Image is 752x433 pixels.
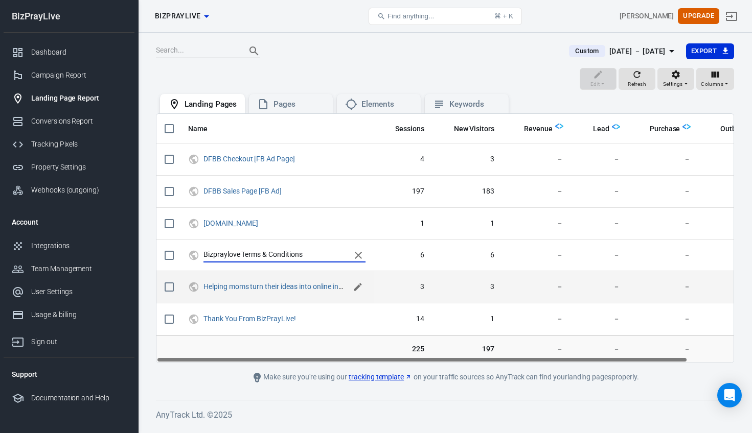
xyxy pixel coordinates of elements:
div: Documentation and Help [31,393,126,403]
svg: UTM & Web Traffic [188,218,199,230]
div: Elements [361,99,413,110]
span: － [580,344,620,354]
button: Export [686,43,734,59]
span: Lead [593,124,609,134]
a: User Settings [4,280,134,303]
div: Tracking Pixels [31,139,126,150]
a: Campaign Report [4,64,134,87]
span: Refresh [628,80,646,89]
a: Sign out [4,326,134,353]
span: Find anything... [388,12,434,20]
div: [DATE] － [DATE] [609,45,666,58]
button: Columns [696,68,734,90]
span: － [511,344,563,354]
span: － [511,250,563,260]
button: Search [242,39,266,63]
div: Usage & billing [31,309,126,320]
span: － [636,219,691,229]
span: － [580,314,620,324]
div: Open Intercom Messenger [717,383,742,407]
div: Pages [274,99,325,110]
span: 3 [441,282,495,292]
span: － [636,250,691,260]
a: DFBB Checkout [FB Ad Page] [203,155,295,163]
div: Property Settings [31,162,126,173]
span: 6 [382,250,424,260]
span: Purchase [650,124,680,134]
span: 1 [441,219,495,229]
span: － [511,219,563,229]
li: Account [4,210,134,234]
span: Name [188,124,221,134]
a: Tracking Pixels [4,133,134,156]
div: Campaign Report [31,70,126,81]
span: Custom [571,46,603,56]
svg: UTM & Web Traffic [188,153,199,165]
span: 6 [441,250,495,260]
div: User Settings [31,286,126,297]
span: 3 [441,154,495,164]
img: Logo [555,122,563,130]
a: DFBB Sales Page [FB Ad] [203,187,282,195]
div: Conversions Report [31,116,126,127]
a: Usage & billing [4,303,134,326]
div: Keywords [449,99,500,110]
span: Settings [663,80,683,89]
span: － [511,282,563,292]
div: Dashboard [31,47,126,58]
div: ⌘ + K [494,12,513,20]
svg: UTM & Web Traffic [188,185,199,198]
span: BizPrayLive [155,10,200,22]
button: Custom[DATE] － [DATE] [561,43,686,60]
span: Revenue [524,124,553,134]
a: Conversions Report [4,110,134,133]
span: 3 [382,282,424,292]
span: 4 [382,154,424,164]
button: Settings [657,68,694,90]
span: 197 [382,186,424,197]
input: Search... [156,44,238,58]
img: Logo [612,123,620,131]
img: Logo [682,123,691,131]
span: － [636,154,691,164]
span: － [636,344,691,354]
a: tracking template [349,372,412,382]
span: Total revenue calculated by AnyTrack. [524,123,553,135]
a: Helping moms turn their ideas into online income! [203,282,358,291]
a: Sign out [719,4,744,29]
button: Refresh [619,68,655,90]
span: Name [188,124,208,134]
span: Sessions [395,124,424,134]
span: Sessions [382,124,424,134]
span: － [636,186,691,197]
div: scrollable content [156,114,734,363]
span: Total revenue calculated by AnyTrack. [511,123,553,135]
span: 1 [382,219,424,229]
a: Property Settings [4,156,134,179]
span: － [511,186,563,197]
input: Terms & Conditions [203,249,346,262]
button: BizPrayLive [151,7,213,26]
span: － [580,219,620,229]
span: 1 [441,314,495,324]
span: New Visitors [454,124,495,134]
a: Landing Page Report [4,87,134,110]
div: Sign out [31,336,126,347]
button: Upgrade [678,8,719,24]
div: Landing Pages [185,99,237,110]
span: 197 [441,344,495,354]
span: － [580,250,620,260]
a: Team Management [4,257,134,280]
button: Find anything...⌘ + K [369,8,522,25]
span: － [580,154,620,164]
a: Integrations [4,234,134,257]
div: Webhooks (outgoing) [31,185,126,196]
span: － [511,154,563,164]
div: Landing Page Report [31,93,126,104]
a: Dashboard [4,41,134,64]
svg: UTM & Web Traffic [188,313,199,325]
span: － [580,186,620,197]
span: － [580,282,620,292]
span: Purchase [636,124,680,134]
span: New Visitors [441,124,495,134]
